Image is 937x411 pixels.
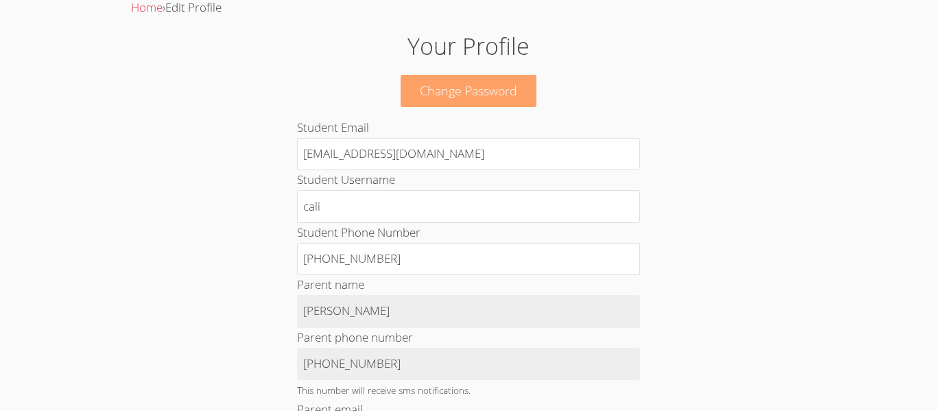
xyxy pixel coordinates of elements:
[297,172,395,187] label: Student Username
[297,277,364,292] label: Parent name
[215,29,722,64] h1: Your Profile
[297,119,369,135] label: Student Email
[297,384,471,397] small: This number will receive sms notifications.
[297,329,413,345] label: Parent phone number
[297,224,420,240] label: Student Phone Number
[401,75,536,107] a: Change Password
